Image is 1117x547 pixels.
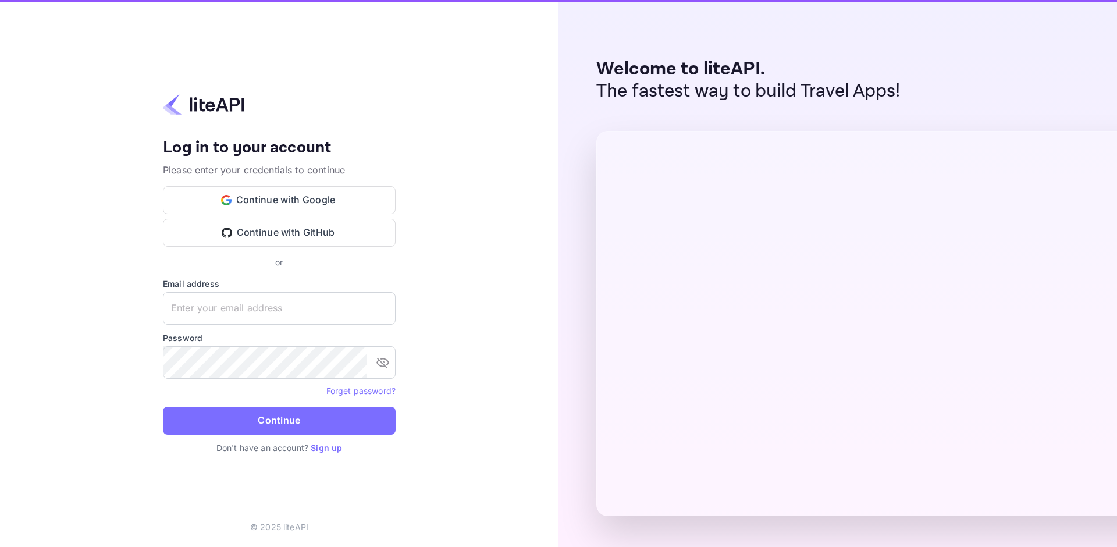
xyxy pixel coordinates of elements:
[163,442,396,454] p: Don't have an account?
[275,256,283,268] p: or
[163,93,244,116] img: liteapi
[163,292,396,325] input: Enter your email address
[163,186,396,214] button: Continue with Google
[326,386,396,396] a: Forget password?
[163,138,396,158] h4: Log in to your account
[326,385,396,396] a: Forget password?
[163,332,396,344] label: Password
[596,80,901,102] p: The fastest way to build Travel Apps!
[163,278,396,290] label: Email address
[596,58,901,80] p: Welcome to liteAPI.
[163,407,396,435] button: Continue
[311,443,342,453] a: Sign up
[163,163,396,177] p: Please enter your credentials to continue
[163,219,396,247] button: Continue with GitHub
[371,351,394,374] button: toggle password visibility
[250,521,308,533] p: © 2025 liteAPI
